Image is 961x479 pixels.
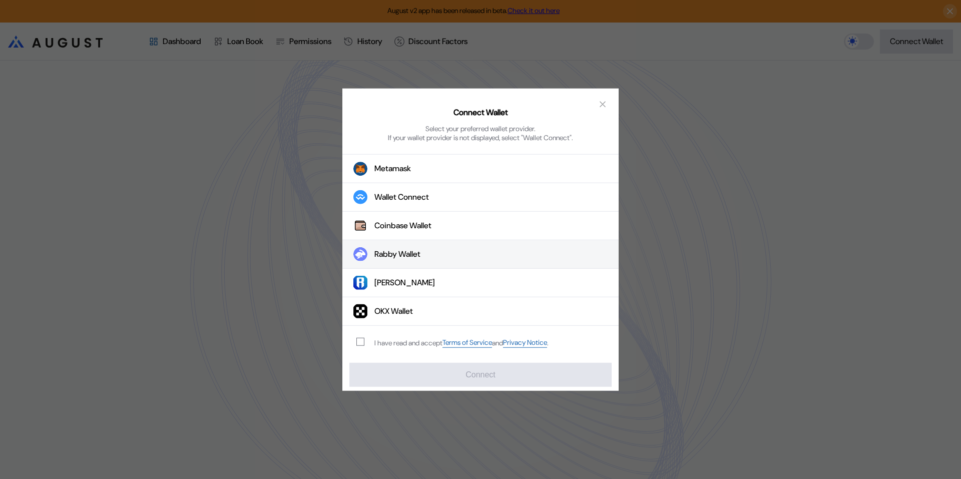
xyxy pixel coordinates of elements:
img: OKX Wallet [353,304,367,318]
button: Wallet Connect [342,183,619,212]
button: Metamask [342,154,619,183]
div: Select your preferred wallet provider. [425,124,536,133]
button: Connect [349,363,612,387]
img: Ronin Wallet [353,276,367,290]
a: Terms of Service [442,338,492,347]
div: Wallet Connect [374,192,429,203]
button: Ronin Wallet[PERSON_NAME] [342,269,619,297]
button: Rabby WalletRabby Wallet [342,240,619,269]
a: Privacy Notice [503,338,547,347]
div: OKX Wallet [374,306,413,317]
div: [PERSON_NAME] [374,278,435,288]
button: OKX WalletOKX Wallet [342,297,619,326]
div: I have read and accept . [374,338,549,347]
img: Coinbase Wallet [353,219,367,233]
h2: Connect Wallet [453,107,508,118]
img: Rabby Wallet [353,247,367,261]
div: Metamask [374,164,411,174]
div: Coinbase Wallet [374,221,431,231]
div: Rabby Wallet [374,249,420,260]
div: If your wallet provider is not displayed, select "Wallet Connect". [388,133,573,142]
span: and [492,338,503,347]
button: Coinbase WalletCoinbase Wallet [342,212,619,240]
button: close modal [595,96,611,112]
